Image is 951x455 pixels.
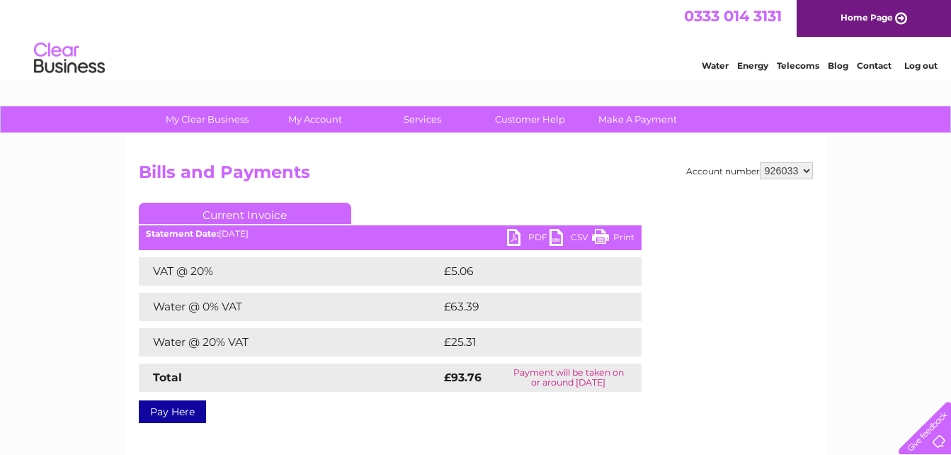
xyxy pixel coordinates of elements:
[579,106,696,133] a: Make A Payment
[139,162,813,189] h2: Bills and Payments
[153,371,182,384] strong: Total
[472,106,588,133] a: Customer Help
[440,257,609,286] td: £5.06
[139,400,206,423] a: Pay Here
[904,60,938,71] a: Log out
[684,7,782,25] a: 0333 014 3131
[828,60,848,71] a: Blog
[139,257,440,286] td: VAT @ 20%
[146,228,219,239] b: Statement Date:
[686,162,813,179] div: Account number
[139,328,440,356] td: Water @ 20% VAT
[364,106,481,133] a: Services
[142,8,811,69] div: Clear Business is a trading name of Verastar Limited (registered in [GEOGRAPHIC_DATA] No. 3667643...
[440,293,613,321] td: £63.39
[139,229,642,239] div: [DATE]
[549,229,592,249] a: CSV
[777,60,819,71] a: Telecoms
[592,229,634,249] a: Print
[256,106,373,133] a: My Account
[507,229,549,249] a: PDF
[702,60,729,71] a: Water
[496,364,642,392] td: Payment will be taken on or around [DATE]
[857,60,892,71] a: Contact
[440,328,611,356] td: £25.31
[33,37,106,80] img: logo.png
[139,203,351,224] a: Current Invoice
[737,60,768,71] a: Energy
[149,106,266,133] a: My Clear Business
[444,371,482,384] strong: £93.76
[139,293,440,321] td: Water @ 0% VAT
